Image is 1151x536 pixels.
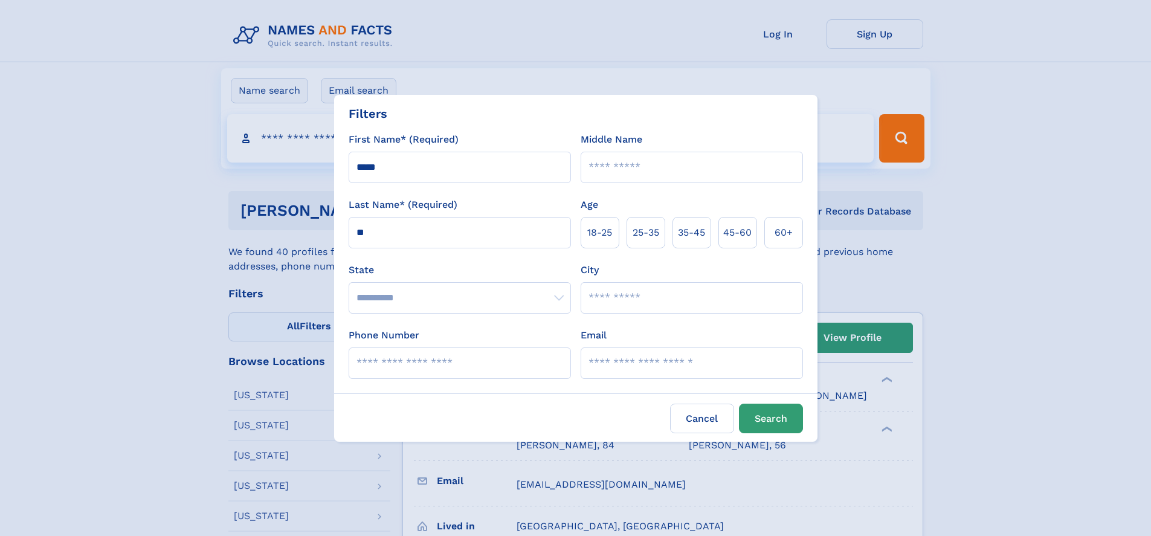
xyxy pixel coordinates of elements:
[678,225,705,240] span: 35‑45
[349,328,419,343] label: Phone Number
[349,132,459,147] label: First Name* (Required)
[723,225,752,240] span: 45‑60
[349,198,457,212] label: Last Name* (Required)
[587,225,612,240] span: 18‑25
[581,263,599,277] label: City
[581,198,598,212] label: Age
[633,225,659,240] span: 25‑35
[349,105,387,123] div: Filters
[670,404,734,433] label: Cancel
[349,263,571,277] label: State
[739,404,803,433] button: Search
[581,328,607,343] label: Email
[581,132,642,147] label: Middle Name
[775,225,793,240] span: 60+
